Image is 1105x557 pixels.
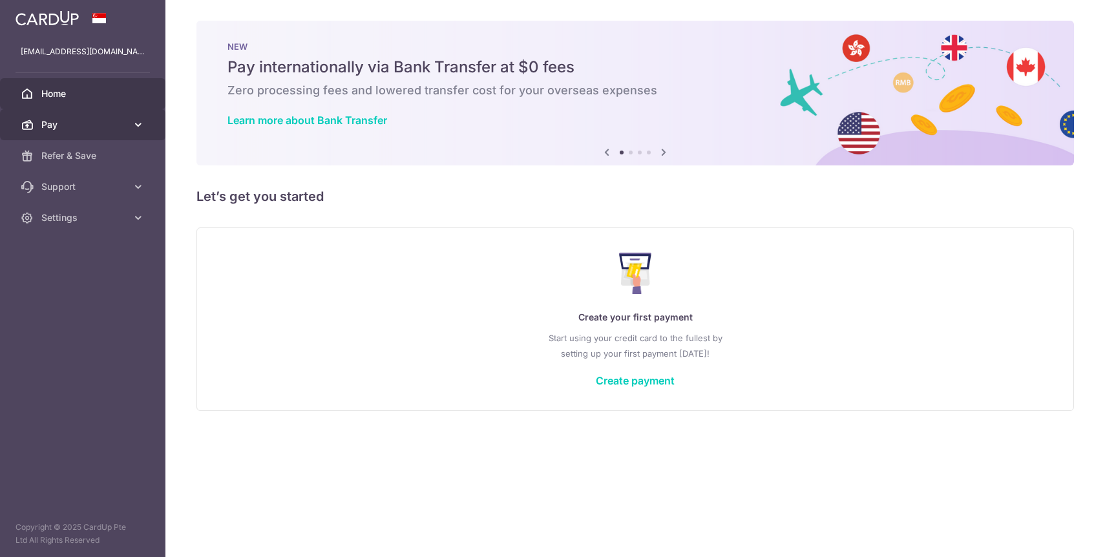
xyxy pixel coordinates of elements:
img: Bank transfer banner [196,21,1074,165]
a: Learn more about Bank Transfer [227,114,387,127]
h5: Pay internationally via Bank Transfer at $0 fees [227,57,1043,78]
p: Create your first payment [223,310,1047,325]
span: Home [41,87,127,100]
h6: Zero processing fees and lowered transfer cost for your overseas expenses [227,83,1043,98]
span: Support [41,180,127,193]
p: Start using your credit card to the fullest by setting up your first payment [DATE]! [223,330,1047,361]
p: NEW [227,41,1043,52]
h5: Let’s get you started [196,186,1074,207]
p: [EMAIL_ADDRESS][DOMAIN_NAME] [21,45,145,58]
img: CardUp [16,10,79,26]
span: Pay [41,118,127,131]
span: Refer & Save [41,149,127,162]
img: Make Payment [619,253,652,294]
span: 고객센터 [28,8,68,21]
span: Settings [41,211,127,224]
a: Create payment [596,374,675,387]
